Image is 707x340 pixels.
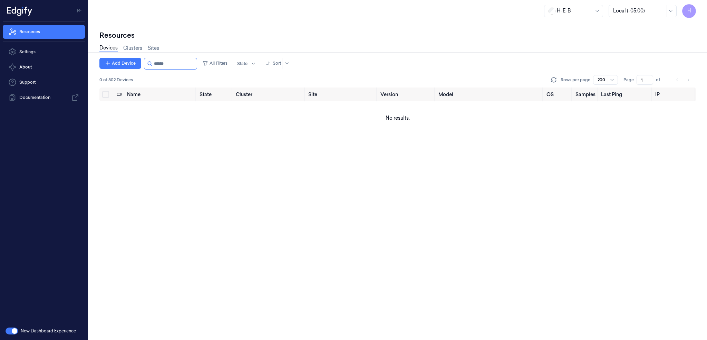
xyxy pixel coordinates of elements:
[561,77,590,83] p: Rows per page
[436,88,544,101] th: Model
[197,88,233,101] th: State
[672,75,693,85] nav: pagination
[306,88,378,101] th: Site
[99,58,141,69] button: Add Device
[99,77,133,83] span: 0 of 802 Devices
[200,58,230,69] button: All Filters
[573,88,598,101] th: Samples
[3,45,85,59] a: Settings
[74,5,85,16] button: Toggle Navigation
[3,91,85,104] a: Documentation
[123,45,142,52] a: Clusters
[623,77,634,83] span: Page
[124,88,196,101] th: Name
[102,91,109,98] button: Select all
[99,30,696,40] div: Resources
[3,75,85,89] a: Support
[378,88,436,101] th: Version
[652,88,696,101] th: IP
[99,101,696,135] td: No results.
[544,88,573,101] th: OS
[598,88,652,101] th: Last Ping
[682,4,696,18] button: H
[3,25,85,39] a: Resources
[148,45,159,52] a: Sites
[3,60,85,74] button: About
[656,77,667,83] span: of
[99,44,118,52] a: Devices
[233,88,306,101] th: Cluster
